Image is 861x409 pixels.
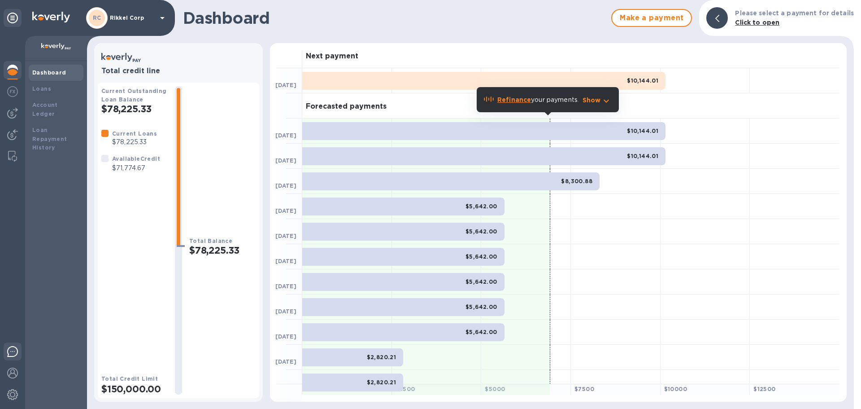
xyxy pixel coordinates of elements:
[112,137,157,147] p: $78,225.33
[32,127,67,151] b: Loan Repayment History
[497,96,531,103] b: Refinance
[32,101,58,117] b: Account Ledger
[367,354,396,361] b: $2,820.21
[367,379,396,386] b: $2,820.21
[112,130,157,137] b: Current Loans
[189,245,256,256] h2: $78,225.33
[32,12,70,22] img: Logo
[583,96,601,105] p: Show
[110,15,155,21] p: Rikkel Corp
[32,85,51,92] b: Loans
[275,358,296,365] b: [DATE]
[306,102,387,111] h3: Forecasted payments
[101,103,168,114] h2: $78,225.33
[275,333,296,340] b: [DATE]
[619,13,684,23] span: Make a payment
[275,258,296,264] b: [DATE]
[735,9,854,17] b: Please select a payment for details
[275,132,296,139] b: [DATE]
[561,178,592,185] b: $8,300.88
[93,14,101,21] b: RC
[664,386,687,392] b: $ 10000
[627,153,658,159] b: $10,144.01
[275,233,296,239] b: [DATE]
[101,383,168,395] h2: $150,000.00
[275,207,296,214] b: [DATE]
[735,19,779,26] b: Click to open
[101,67,256,75] h3: Total credit line
[275,308,296,315] b: [DATE]
[497,95,579,105] p: your payments.
[465,303,497,310] b: $5,642.00
[101,375,158,382] b: Total Credit Limit
[583,96,612,105] button: Show
[611,9,692,27] button: Make a payment
[753,386,775,392] b: $ 12500
[4,9,22,27] div: Unpin categories
[101,88,167,103] b: Current Outstanding Loan Balance
[627,77,658,84] b: $10,144.01
[112,163,160,173] p: $71,774.67
[7,86,18,97] img: Foreign exchange
[275,157,296,164] b: [DATE]
[465,203,497,210] b: $5,642.00
[574,386,594,392] b: $ 7500
[275,182,296,189] b: [DATE]
[183,9,607,27] h1: Dashboard
[189,237,232,244] b: Total Balance
[465,253,497,260] b: $5,642.00
[465,329,497,335] b: $5,642.00
[306,52,358,61] h3: Next payment
[275,283,296,290] b: [DATE]
[627,128,658,134] b: $10,144.01
[465,278,497,285] b: $5,642.00
[32,69,66,76] b: Dashboard
[465,228,497,235] b: $5,642.00
[275,82,296,88] b: [DATE]
[112,155,160,162] b: Available Credit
